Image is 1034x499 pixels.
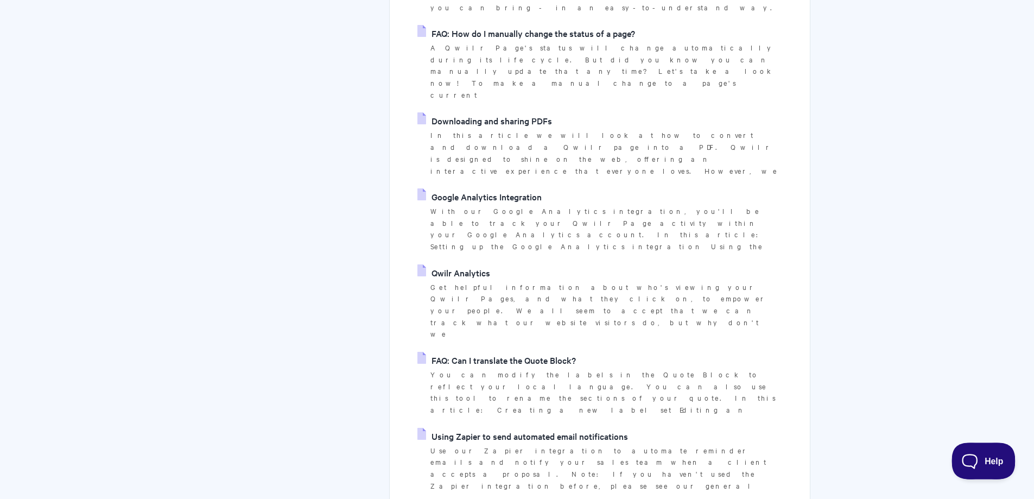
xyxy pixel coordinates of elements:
[417,264,490,281] a: Qwilr Analytics
[430,129,782,176] p: In this article we will look at how to convert and download a Qwilr page into a PDF. Qwilr is des...
[430,281,782,340] p: Get helpful information about who's viewing your Qwilr Pages, and what they click on, to empower ...
[417,188,542,205] a: Google Analytics Integration
[430,369,782,416] p: You can modify the labels in the Quote Block to reflect your local language. You can also use thi...
[430,42,782,101] p: A Qwilr Page's status will change automatically during its life cycle. But did you know you can m...
[430,205,782,252] p: With our Google Analytics integration, you'll be able to track your Qwilr Page activity within yo...
[417,352,576,368] a: FAQ: Can I translate the Quote Block?
[430,445,782,492] p: Use our Zapier integration to automate reminder emails and notify your sales team when a client a...
[417,25,635,41] a: FAQ: How do I manually change the status of a page?
[417,428,628,444] a: Using Zapier to send automated email notifications
[951,443,1016,479] iframe: Toggle Customer Support
[417,112,552,129] a: Downloading and sharing PDFs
